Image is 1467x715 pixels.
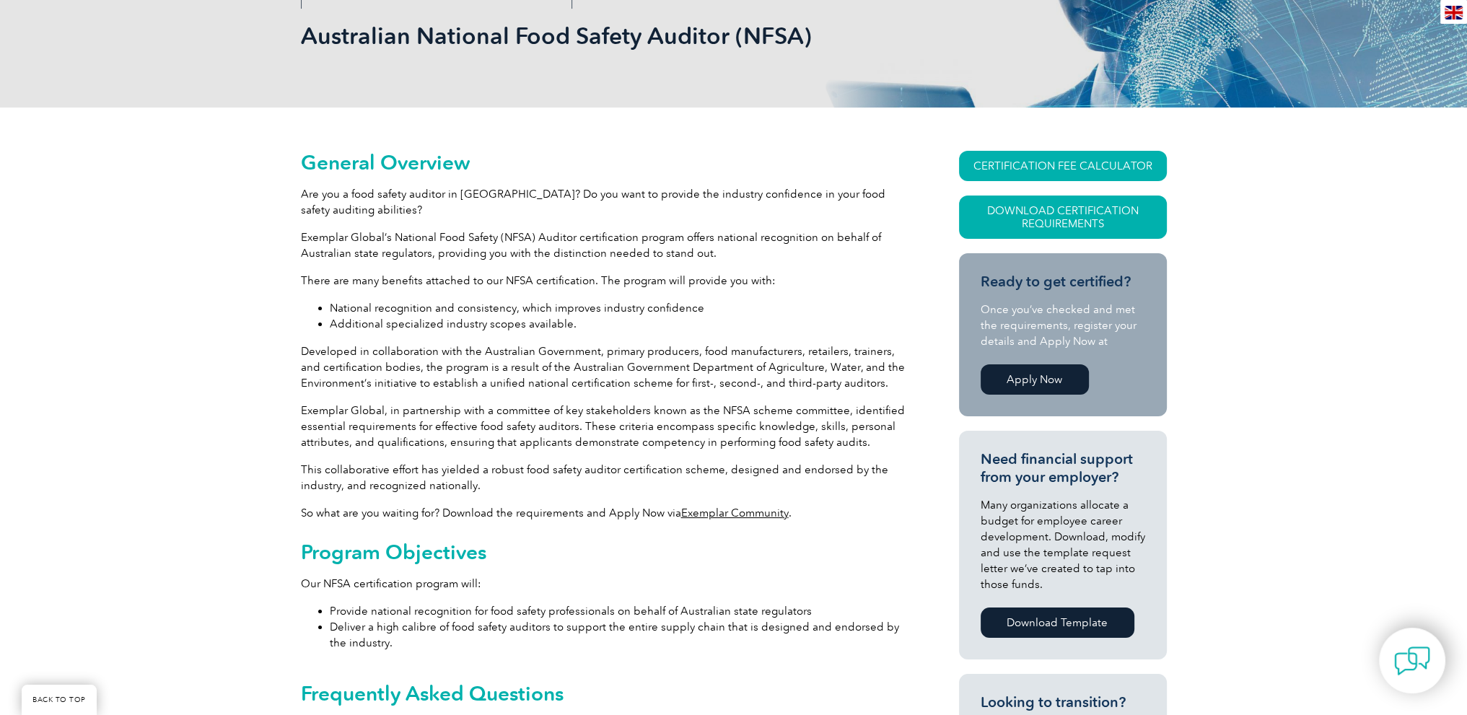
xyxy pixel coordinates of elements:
[301,505,907,521] p: So what are you waiting for? Download the requirements and Apply Now via .
[981,364,1089,395] a: Apply Now
[301,22,855,50] h1: Australian National Food Safety Auditor (NFSA)
[330,619,907,651] li: Deliver a high calibre of food safety auditors to support the entire supply chain that is designe...
[301,343,907,391] p: Developed in collaboration with the Australian Government, primary producers, food manufacturers,...
[301,403,907,450] p: Exemplar Global, in partnership with a committee of key stakeholders known as the NFSA scheme com...
[301,273,907,289] p: There are many benefits attached to our NFSA certification. The program will provide you with:
[981,450,1145,486] h3: Need financial support from your employer?
[22,685,97,715] a: BACK TO TOP
[981,497,1145,592] p: Many organizations allocate a budget for employee career development. Download, modify and use th...
[301,576,907,592] p: Our NFSA certification program will:
[301,462,907,494] p: This collaborative effort has yielded a robust food safety auditor certification scheme, designed...
[1394,643,1430,679] img: contact-chat.png
[981,273,1145,291] h3: Ready to get certified?
[301,229,907,261] p: Exemplar Global’s National Food Safety (NFSA) Auditor certification program offers national recog...
[330,300,907,316] li: National recognition and consistency, which improves industry confidence
[981,302,1145,349] p: Once you’ve checked and met the requirements, register your details and Apply Now at
[959,151,1167,181] a: CERTIFICATION FEE CALCULATOR
[301,682,907,705] h2: Frequently Asked Questions
[981,693,1145,711] h3: Looking to transition?
[981,607,1134,638] a: Download Template
[301,186,907,218] p: Are you a food safety auditor in [GEOGRAPHIC_DATA]? Do you want to provide the industry confidenc...
[301,151,907,174] h2: General Overview
[1445,6,1463,19] img: en
[681,506,789,519] a: Exemplar Community
[330,603,907,619] li: Provide national recognition for food safety professionals on behalf of Australian state regulators
[959,196,1167,239] a: Download Certification Requirements
[330,316,907,332] li: Additional specialized industry scopes available.
[301,540,907,563] h2: Program Objectives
